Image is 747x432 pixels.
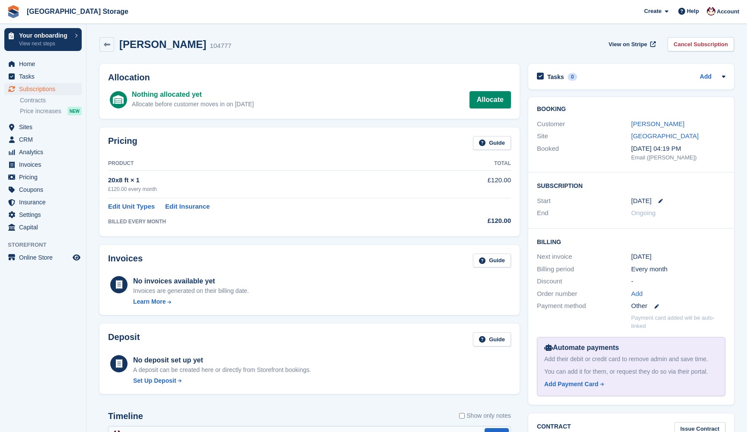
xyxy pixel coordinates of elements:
[19,159,71,171] span: Invoices
[537,196,631,206] div: Start
[547,73,564,81] h2: Tasks
[609,40,647,49] span: View on Stripe
[4,209,82,221] a: menu
[537,289,631,299] div: Order number
[717,7,739,16] span: Account
[469,91,511,108] a: Allocate
[4,159,82,171] a: menu
[435,216,511,226] div: £120.00
[19,133,71,146] span: CRM
[4,28,82,51] a: Your onboarding View next steps
[108,73,511,83] h2: Allocation
[631,196,651,206] time: 2025-09-19 00:00:00 UTC
[631,264,725,274] div: Every month
[537,106,725,113] h2: Booking
[19,40,70,48] p: View next steps
[537,264,631,274] div: Billing period
[459,411,511,420] label: Show only notes
[631,132,699,140] a: [GEOGRAPHIC_DATA]
[631,153,725,162] div: Email ([PERSON_NAME])
[544,380,715,389] a: Add Payment Card
[544,367,718,376] div: You can add it for them, or request they do so via their portal.
[4,221,82,233] a: menu
[4,146,82,158] a: menu
[537,237,725,246] h2: Billing
[544,343,718,353] div: Automate payments
[108,175,435,185] div: 20x8 ft × 1
[4,171,82,183] a: menu
[4,251,82,264] a: menu
[4,70,82,83] a: menu
[8,241,86,249] span: Storefront
[435,157,511,171] th: Total
[435,171,511,198] td: £120.00
[473,332,511,346] a: Guide
[67,107,82,115] div: NEW
[19,58,71,70] span: Home
[133,365,311,375] p: A deposit can be created here or directly from Storefront bookings.
[20,96,82,105] a: Contracts
[4,196,82,208] a: menu
[133,286,249,295] div: Invoices are generated on their billing date.
[4,184,82,196] a: menu
[544,380,598,389] div: Add Payment Card
[473,254,511,268] a: Guide
[4,121,82,133] a: menu
[19,70,71,83] span: Tasks
[537,252,631,262] div: Next invoice
[537,301,631,311] div: Payment method
[19,171,71,183] span: Pricing
[631,276,725,286] div: -
[119,38,206,50] h2: [PERSON_NAME]
[19,251,71,264] span: Online Store
[4,58,82,70] a: menu
[537,208,631,218] div: End
[19,209,71,221] span: Settings
[537,276,631,286] div: Discount
[108,332,140,346] h2: Deposit
[605,37,658,51] a: View on Stripe
[459,411,465,420] input: Show only notes
[133,276,249,286] div: No invoices available yet
[133,297,249,306] a: Learn More
[108,136,137,150] h2: Pricing
[108,218,435,226] div: BILLED EVERY MONTH
[108,411,143,421] h2: Timeline
[132,89,254,100] div: Nothing allocated yet
[537,181,725,190] h2: Subscription
[544,355,718,364] div: Add their debit or credit card to remove admin and save time.
[631,314,725,330] p: Payment card added will be auto-linked
[473,136,511,150] a: Guide
[133,376,311,385] a: Set Up Deposit
[700,72,712,82] a: Add
[19,146,71,158] span: Analytics
[631,301,725,311] div: Other
[631,252,725,262] div: [DATE]
[165,202,210,212] a: Edit Insurance
[108,254,143,268] h2: Invoices
[4,133,82,146] a: menu
[19,83,71,95] span: Subscriptions
[20,107,61,115] span: Price increases
[644,7,661,16] span: Create
[20,106,82,116] a: Price increases NEW
[537,144,631,162] div: Booked
[133,355,311,365] div: No deposit set up yet
[108,202,155,212] a: Edit Unit Types
[631,289,643,299] a: Add
[537,131,631,141] div: Site
[631,144,725,154] div: [DATE] 04:19 PM
[132,100,254,109] div: Allocate before customer moves in on [DATE]
[19,184,71,196] span: Coupons
[4,83,82,95] a: menu
[19,221,71,233] span: Capital
[108,185,435,193] div: £120.00 every month
[71,252,82,263] a: Preview store
[687,7,699,16] span: Help
[133,376,176,385] div: Set Up Deposit
[631,209,656,216] span: Ongoing
[537,119,631,129] div: Customer
[210,41,231,51] div: 104777
[19,32,70,38] p: Your onboarding
[667,37,734,51] a: Cancel Subscription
